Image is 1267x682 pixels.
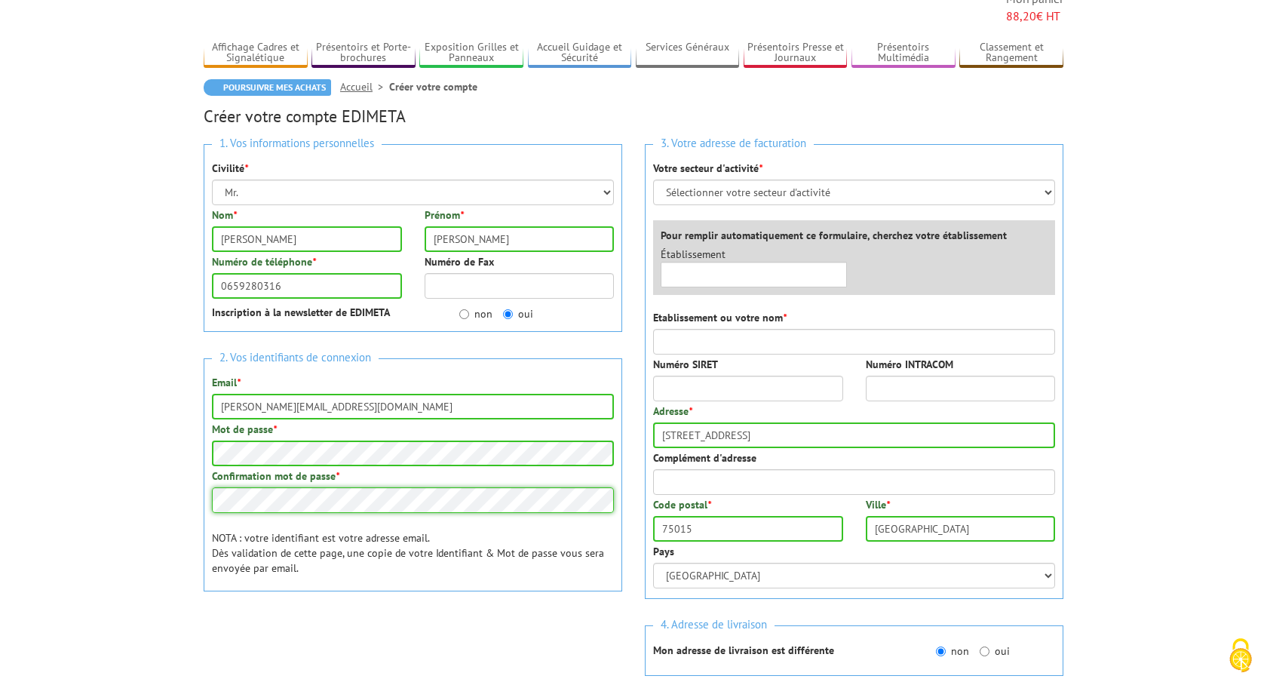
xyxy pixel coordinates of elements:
label: Code postal [653,497,711,512]
span: 3. Votre adresse de facturation [653,134,814,154]
label: Numéro de Fax [425,254,494,269]
a: Accueil Guidage et Sécurité [528,41,632,66]
button: Cookies (fenêtre modale) [1214,631,1267,682]
label: non [936,644,969,659]
a: Classement et Rangement [959,41,1063,66]
strong: Mon adresse de livraison est différente [653,644,834,657]
a: Accueil [340,80,389,94]
img: Cookies (fenêtre modale) [1222,637,1259,674]
label: Etablissement ou votre nom [653,310,787,325]
label: Nom [212,207,237,223]
a: Exposition Grilles et Panneaux [419,41,523,66]
label: Civilité [212,161,248,176]
label: non [459,306,492,321]
p: NOTA : votre identifiant est votre adresse email. Dès validation de cette page, une copie de votr... [212,530,614,576]
label: Email [212,375,241,390]
span: 2. Vos identifiants de connexion [212,348,379,368]
label: Numéro de téléphone [212,254,316,269]
label: Numéro INTRACOM [866,357,953,372]
a: Poursuivre mes achats [204,79,331,96]
a: Présentoirs Multimédia [851,41,956,66]
div: Établissement [649,247,858,287]
input: oui [980,647,989,656]
label: oui [980,644,1010,659]
a: Services Généraux [636,41,740,66]
label: Adresse [653,404,692,419]
a: Présentoirs Presse et Journaux [744,41,848,66]
label: Numéro SIRET [653,357,718,372]
strong: Inscription à la newsletter de EDIMETA [212,306,390,319]
input: non [459,309,469,319]
span: 88,20 [1006,8,1036,23]
label: Pour remplir automatiquement ce formulaire, cherchez votre établissement [661,228,1007,243]
a: Affichage Cadres et Signalétique [204,41,308,66]
label: Votre secteur d'activité [653,161,762,176]
li: Créer votre compte [389,79,477,94]
label: oui [503,306,533,321]
span: 1. Vos informations personnelles [212,134,382,154]
label: Complément d'adresse [653,450,756,465]
a: Présentoirs et Porte-brochures [311,41,416,66]
h2: Créer votre compte EDIMETA [204,107,1063,125]
label: Mot de passe [212,422,277,437]
label: Prénom [425,207,464,223]
span: 4. Adresse de livraison [653,615,775,635]
iframe: reCAPTCHA [204,618,433,677]
span: € HT [1006,8,1063,25]
label: Confirmation mot de passe [212,468,339,484]
label: Pays [653,544,674,559]
input: non [936,647,946,656]
label: Ville [866,497,890,512]
input: oui [503,309,513,319]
